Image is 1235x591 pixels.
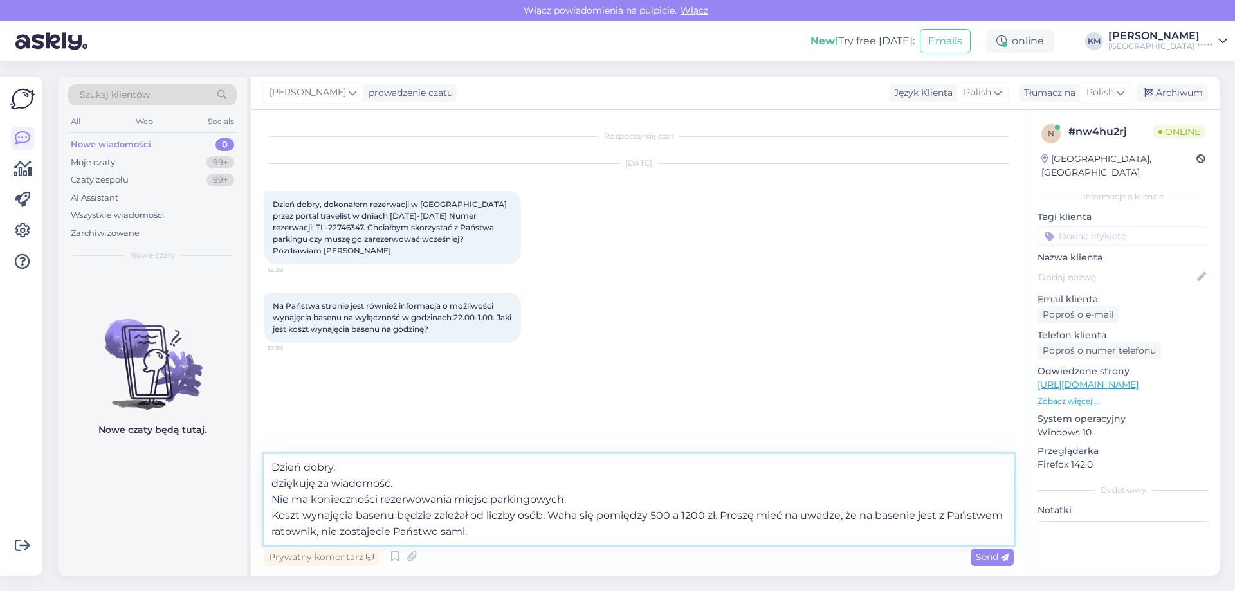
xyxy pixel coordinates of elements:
b: New! [810,35,838,47]
p: Telefon klienta [1038,329,1209,342]
img: Askly Logo [10,87,35,111]
div: 99+ [206,174,234,186]
span: Send [976,551,1009,563]
div: 99+ [206,156,234,169]
span: Dzień dobry, dokonałem rezerwacji w [GEOGRAPHIC_DATA] przez portal travelist w dniach [DATE]-[DAT... [273,199,509,255]
p: Odwiedzone strony [1038,365,1209,378]
p: System operacyjny [1038,412,1209,426]
div: Rozpoczął się czat [264,131,1014,142]
p: Notatki [1038,504,1209,517]
div: AI Assistant [71,192,118,205]
span: 12:39 [268,343,316,353]
span: Polish [1086,86,1114,100]
input: Dodać etykietę [1038,226,1209,246]
div: Prywatny komentarz [264,549,379,566]
span: 12:38 [268,265,316,275]
p: Nowe czaty będą tutaj. [98,423,206,437]
div: Dodatkowy [1038,484,1209,496]
img: No chats [58,296,247,412]
span: Na Państwa stronie jest również informacja o możliwości wynajęcia basenu na wyłączność w godzinac... [273,301,513,334]
span: Polish [964,86,991,100]
p: Zobacz więcej ... [1038,396,1209,407]
div: Moje czaty [71,156,115,169]
p: Email klienta [1038,293,1209,306]
div: Język Klienta [889,86,953,100]
span: n [1048,129,1054,138]
div: online [986,30,1054,53]
div: Zarchiwizowane [71,227,140,240]
div: Try free [DATE]: [810,33,915,49]
div: Web [133,113,156,130]
div: 0 [215,138,234,151]
div: [DATE] [264,158,1014,169]
p: Tagi klienta [1038,210,1209,224]
div: Archiwum [1137,84,1208,102]
p: Windows 10 [1038,426,1209,439]
div: prowadzenie czatu [363,86,453,100]
div: Czaty zespołu [71,174,129,186]
div: Informacje o kliencie [1038,191,1209,203]
div: Wszystkie wiadomości [71,209,165,222]
div: [PERSON_NAME] [1108,31,1213,41]
a: [URL][DOMAIN_NAME] [1038,379,1139,390]
div: # nw4hu2rj [1068,124,1153,140]
textarea: Dzień dobry, dziękuję za wiadomość. Nie ma konieczności rezerwowania miejsc parkingowych. Koszt w... [264,454,1014,545]
a: [PERSON_NAME][GEOGRAPHIC_DATA] ***** [1108,31,1227,51]
span: Włącz [677,5,712,16]
div: KM [1085,32,1103,50]
div: Tłumacz na [1019,86,1075,100]
p: Przeglądarka [1038,444,1209,458]
input: Dodaj nazwę [1038,270,1194,284]
span: Online [1153,125,1205,139]
div: All [68,113,83,130]
span: Szukaj klientów [80,88,150,102]
p: Firefox 142.0 [1038,458,1209,471]
button: Emails [920,29,971,53]
div: Socials [205,113,237,130]
p: Nazwa klienta [1038,251,1209,264]
div: Poproś o e-mail [1038,306,1119,323]
div: [GEOGRAPHIC_DATA], [GEOGRAPHIC_DATA] [1041,152,1196,179]
div: Nowe wiadomości [71,138,151,151]
div: Poproś o numer telefonu [1038,342,1161,359]
span: [PERSON_NAME] [270,86,346,100]
span: Nowe czaty [130,250,176,261]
